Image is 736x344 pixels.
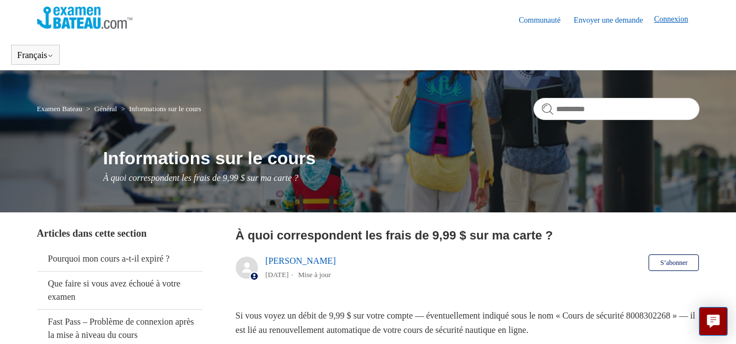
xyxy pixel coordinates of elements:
a: Pourquoi mon cours a-t-il expiré ? [37,247,203,271]
time: 08/05/2025 11:58 [266,270,289,279]
a: Que faire si vous avez échoué à votre examen [37,272,203,309]
li: Mise à jour [298,270,331,279]
h1: Informations sur le cours [103,145,699,171]
li: Examen Bateau [37,105,84,113]
a: Général [94,105,117,113]
span: À quoi correspondent les frais de 9,99 $ sur ma carte ? [103,173,298,183]
a: Communauté [519,14,571,26]
a: [PERSON_NAME] [266,256,336,265]
span: Articles dans cette section [37,228,147,239]
button: Live chat [699,307,728,336]
li: Général [84,105,119,113]
input: Rechercher [533,98,699,120]
li: Informations sur le cours [119,105,201,113]
a: Examen Bateau [37,105,82,113]
button: Français [17,50,54,60]
p: Si vous voyez un débit de 9,99 $ sur votre compte — éventuellement indiqué sous le nom « Cours de... [236,309,699,337]
img: Page d’accueil du Centre d’aide Examen Bateau [37,7,133,29]
a: Connexion [654,13,699,27]
button: S’abonner à Article [649,254,699,271]
h2: À quoi correspondent les frais de 9,99 $ sur ma carte ? [236,226,699,244]
a: Informations sur le cours [129,105,201,113]
a: Envoyer une demande [574,14,654,26]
